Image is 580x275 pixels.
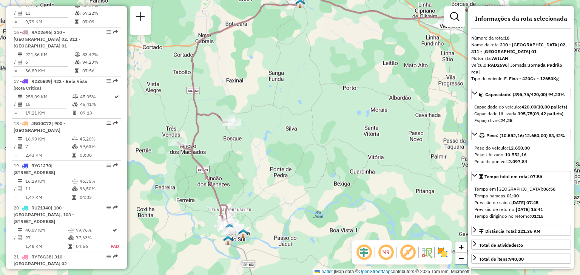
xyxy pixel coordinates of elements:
[315,269,333,274] a: Leaflet
[25,234,68,241] td: 27
[72,95,78,99] i: % de utilização do peso
[80,93,114,101] td: 45,05%
[504,35,509,41] strong: 16
[485,92,565,97] span: Capacidade: (395,75/420,00) 94,23%
[68,244,72,249] i: Tempo total em rota
[25,243,68,250] td: 1,48 KM
[471,35,571,41] div: Número da rota:
[474,117,568,124] div: Espaço livre:
[75,20,79,24] i: Tempo total em rota
[14,29,80,49] span: | 310 - [GEOGRAPHIC_DATA] 02, 311 - [GEOGRAPHIC_DATA] 01
[479,228,540,235] div: Distância Total:
[25,185,72,192] td: 11
[14,9,17,17] td: /
[14,254,67,266] span: 21 -
[471,101,571,127] div: Capacidade: (395,75/420,00) 94,23%
[355,243,373,261] span: Ocultar deslocamento
[14,234,17,241] td: /
[334,269,335,274] span: |
[18,60,22,64] i: Total de Atividades
[79,194,117,201] td: 04:03
[76,243,111,250] td: 04:56
[25,18,74,26] td: 9,79 KM
[459,242,464,252] span: +
[82,2,118,9] td: 43,51%
[471,62,562,75] span: | Jornada:
[14,18,17,26] td: =
[25,177,72,185] td: 16,19 KM
[509,256,524,262] strong: 940,00
[75,52,80,57] i: % de utilização do peso
[455,241,467,253] a: Zoom in
[113,79,118,83] em: Rota exportada
[18,137,22,141] i: Distância Total
[72,195,76,200] i: Tempo total em rota
[82,9,118,17] td: 69,22%
[471,183,571,223] div: Tempo total em rota: 07:56
[471,41,571,55] div: Nome da rota:
[14,101,17,108] td: /
[359,269,391,274] a: OpenStreetMap
[82,18,118,26] td: 07:09
[471,62,571,75] div: Veículo:
[25,109,72,117] td: 17,21 KM
[110,243,119,250] td: FAD
[106,163,111,168] em: Opções
[14,163,55,175] span: 19 -
[72,144,78,149] i: % de utilização da cubagem
[521,104,536,110] strong: 420,00
[471,142,571,168] div: Peso: (10.552,16/12.650,00) 83,42%
[14,58,17,66] td: /
[531,213,543,219] strong: 01:15
[474,186,568,192] div: Tempo em [GEOGRAPHIC_DATA]:
[75,11,80,15] i: % de utilização da cubagem
[471,75,571,82] div: Tipo do veículo:
[14,109,17,117] td: =
[18,235,22,240] i: Total de Atividades
[377,243,395,261] span: Ocultar NR
[18,52,22,57] i: Distância Total
[25,135,72,143] td: 16,99 KM
[79,135,117,143] td: 45,20%
[484,174,542,179] span: Tempo total em rota: 07:56
[14,78,87,91] span: 17 -
[14,205,74,224] span: | 100 - [GEOGRAPHIC_DATA], 103 - [STREET_ADDRESS]
[18,102,22,107] i: Total de Atividades
[113,205,118,210] em: Rota exportada
[31,78,51,84] span: RDZ5E89
[471,42,567,54] strong: 310 - [GEOGRAPHIC_DATA] 02, 311 - [GEOGRAPHIC_DATA] 01
[82,51,118,58] td: 83,42%
[18,186,22,191] i: Total de Atividades
[25,93,72,101] td: 258,09 KM
[14,67,17,75] td: =
[31,254,51,260] span: RYF6G38
[133,9,148,26] a: Nova sessão e pesquisa
[474,145,530,151] span: Peso do veículo:
[471,226,571,236] a: Distância Total:221,36 KM
[14,194,17,201] td: =
[106,121,111,125] em: Opções
[532,111,563,116] strong: (09,42 pallets)
[80,101,114,108] td: 45,41%
[18,144,22,149] i: Total de Atividades
[471,171,571,181] a: Tempo total em rota: 07:56
[106,254,111,259] em: Opções
[113,228,117,232] i: Rota otimizada
[447,9,462,24] a: Exibir filtros
[31,205,51,211] span: RUZ1J40
[536,104,567,110] strong: (10,00 pallets)
[543,186,555,192] strong: 06:56
[14,185,17,192] td: /
[72,137,78,141] i: % de utilização do peso
[72,186,78,191] i: % de utilização da cubagem
[80,109,114,117] td: 09:19
[504,76,559,81] strong: F. Fixa - 420Cx - 12650Kg
[505,152,526,157] strong: 10.552,16
[14,243,17,250] td: =
[225,223,234,233] img: UDC Cachueira do Sul - ZUMPY
[518,228,540,234] span: 221,36 KM
[25,226,68,234] td: 40,07 KM
[114,95,119,99] i: Rota otimizada
[18,228,22,232] i: Distância Total
[471,55,571,62] div: Motorista:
